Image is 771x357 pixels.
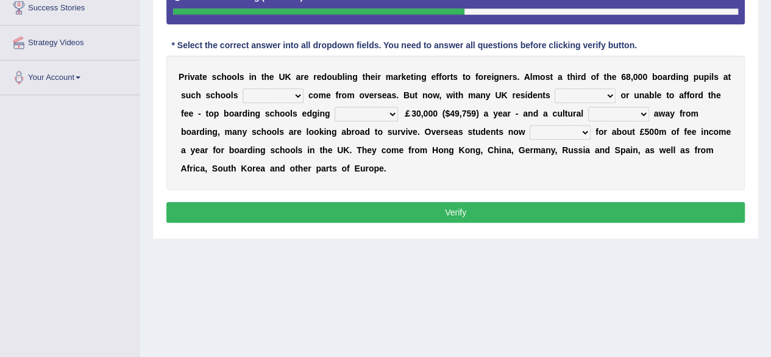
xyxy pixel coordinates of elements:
[377,72,380,82] b: r
[362,72,365,82] b: t
[567,109,573,118] b: u
[317,109,319,118] b: i
[234,109,239,118] b: a
[326,127,332,137] b: n
[716,90,721,100] b: e
[401,72,406,82] b: k
[319,109,325,118] b: n
[504,72,509,82] b: e
[285,72,291,82] b: K
[439,90,441,100] b: ,
[450,72,453,82] b: t
[382,90,387,100] b: e
[327,72,332,82] b: o
[676,72,678,82] b: i
[202,72,207,82] b: e
[374,90,377,100] b: r
[683,72,689,82] b: g
[221,90,226,100] b: o
[666,90,669,100] b: t
[218,127,220,137] b: ,
[293,127,296,137] b: r
[558,72,563,82] b: a
[530,72,533,82] b: l
[224,109,229,118] b: b
[545,90,550,100] b: s
[255,109,260,118] b: g
[711,90,716,100] b: h
[190,72,195,82] b: v
[453,72,458,82] b: s
[414,72,416,82] b: i
[364,90,369,100] b: v
[369,90,374,100] b: e
[313,90,319,100] b: o
[711,72,714,82] b: l
[184,109,189,118] b: e
[400,127,405,137] b: v
[633,72,638,82] b: 0
[360,127,364,137] b: a
[517,72,519,82] b: .
[313,72,316,82] b: r
[319,127,324,137] b: k
[573,109,576,118] b: r
[166,40,642,52] div: * Select the correct answer into all dropdown fields. You need to answer all questions before cli...
[375,72,377,82] b: i
[570,72,575,82] b: h
[567,72,570,82] b: t
[421,109,424,118] b: ,
[542,90,545,100] b: t
[314,127,319,137] b: o
[475,90,480,100] b: a
[1,26,140,56] a: Strategy Videos
[347,72,352,82] b: n
[377,127,383,137] b: o
[265,109,270,118] b: s
[188,109,193,118] b: e
[272,127,277,137] b: o
[465,72,471,82] b: o
[682,109,685,118] b: r
[285,109,290,118] b: o
[631,72,633,82] b: ,
[480,90,486,100] b: n
[644,90,649,100] b: a
[483,72,486,82] b: r
[188,72,190,82] b: i
[332,127,337,137] b: g
[414,90,417,100] b: t
[493,109,498,118] b: y
[441,72,447,82] b: o
[398,72,401,82] b: r
[351,127,354,137] b: r
[403,109,411,118] b: ￡
[324,127,326,137] b: i
[377,90,382,100] b: s
[261,72,265,82] b: t
[215,90,221,100] b: h
[657,72,663,82] b: o
[663,72,667,82] b: a
[620,90,626,100] b: o
[543,109,548,118] b: a
[714,72,719,82] b: s
[346,127,352,137] b: b
[266,127,272,137] b: o
[365,72,371,82] b: h
[297,127,302,137] b: e
[453,90,455,100] b: i
[670,109,675,118] b: y
[557,109,563,118] b: u
[667,72,670,82] b: r
[545,72,550,82] b: s
[184,72,187,82] b: r
[533,109,538,118] b: d
[447,72,450,82] b: r
[431,72,436,82] b: e
[194,72,199,82] b: a
[693,72,698,82] b: p
[341,127,346,137] b: a
[405,127,408,137] b: i
[375,127,378,137] b: t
